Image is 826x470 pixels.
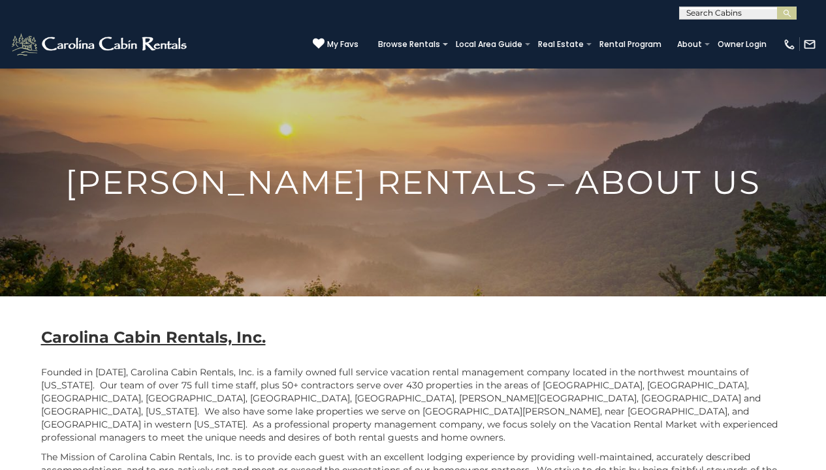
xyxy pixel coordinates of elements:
a: Real Estate [532,35,590,54]
p: Founded in [DATE], Carolina Cabin Rentals, Inc. is a family owned full service vacation rental ma... [41,366,786,444]
span: My Favs [327,39,358,50]
a: Browse Rentals [372,35,447,54]
img: phone-regular-white.png [783,38,796,51]
b: Carolina Cabin Rentals, Inc. [41,328,266,347]
img: mail-regular-white.png [803,38,816,51]
a: Rental Program [593,35,668,54]
a: Local Area Guide [449,35,529,54]
a: About [671,35,708,54]
img: White-1-2.png [10,31,191,57]
a: Owner Login [711,35,773,54]
a: My Favs [313,38,358,51]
